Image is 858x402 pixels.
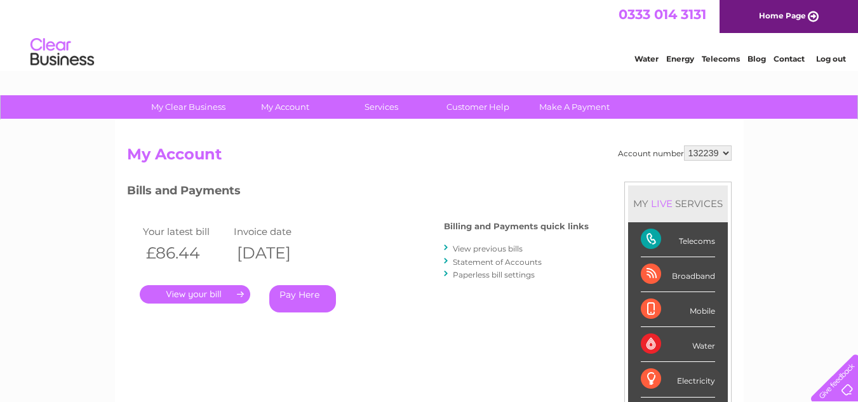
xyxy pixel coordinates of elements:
[231,240,322,266] th: [DATE]
[130,7,730,62] div: Clear Business is a trading name of Verastar Limited (registered in [GEOGRAPHIC_DATA] No. 3667643...
[269,285,336,312] a: Pay Here
[666,54,694,64] a: Energy
[140,223,231,240] td: Your latest bill
[136,95,241,119] a: My Clear Business
[641,362,715,397] div: Electricity
[628,185,728,222] div: MY SERVICES
[426,95,530,119] a: Customer Help
[634,54,659,64] a: Water
[127,182,589,204] h3: Bills and Payments
[648,198,675,210] div: LIVE
[329,95,434,119] a: Services
[816,54,846,64] a: Log out
[444,222,589,231] h4: Billing and Payments quick links
[453,244,523,253] a: View previous bills
[641,257,715,292] div: Broadband
[453,270,535,279] a: Paperless bill settings
[30,33,95,72] img: logo.png
[140,285,250,304] a: .
[140,240,231,266] th: £86.44
[618,145,732,161] div: Account number
[453,257,542,267] a: Statement of Accounts
[774,54,805,64] a: Contact
[522,95,627,119] a: Make A Payment
[747,54,766,64] a: Blog
[232,95,337,119] a: My Account
[641,222,715,257] div: Telecoms
[231,223,322,240] td: Invoice date
[619,6,706,22] a: 0333 014 3131
[641,292,715,327] div: Mobile
[127,145,732,170] h2: My Account
[702,54,740,64] a: Telecoms
[641,327,715,362] div: Water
